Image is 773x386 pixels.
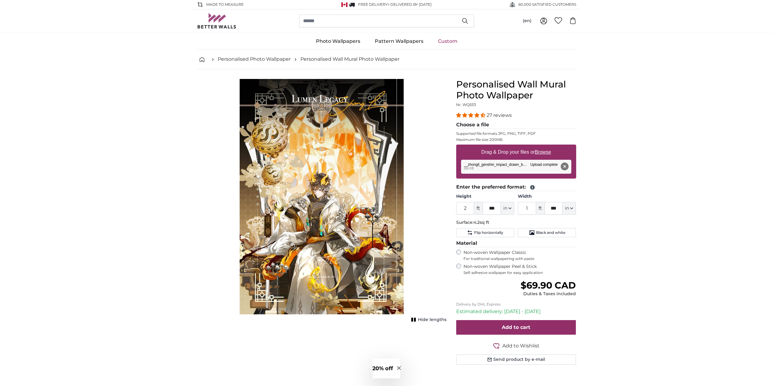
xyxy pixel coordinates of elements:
[463,264,576,275] label: Non-woven Wallpaper Peel & Stick
[536,202,545,215] span: ft
[341,2,347,7] img: Canada
[390,2,432,7] span: Delivered by [DATE]
[456,354,576,365] button: Send product by e-mail
[565,205,569,211] span: in
[309,33,368,49] a: Photo Wallpapers
[456,220,576,226] p: Surface:
[474,220,489,225] span: 4.2sq ft
[518,15,536,26] button: (en)
[474,202,483,215] span: ft
[535,149,551,155] u: Browse
[431,33,465,49] a: Custom
[197,50,576,69] nav: breadcrumbs
[456,240,576,247] legend: Material
[456,102,476,107] span: Nr. WQ553
[300,56,399,63] a: Personalised Wall Mural Photo Wallpaper
[418,317,446,323] span: Hide lengths
[456,131,576,136] p: Supported file formats JPG, PNG, TIFF, PDF
[503,205,507,211] span: in
[206,2,244,7] span: Made to Measure
[197,79,446,322] div: 1 of 1
[518,228,576,237] button: Black and white
[456,193,514,200] label: Height
[456,79,576,101] h1: Personalised Wall Mural Photo Wallpaper
[218,56,291,63] a: Personalised Photo Wallpaper
[536,230,565,235] span: Black and white
[197,13,237,29] img: Betterwalls
[487,112,512,118] span: 27 reviews
[456,342,576,350] button: Add to Wishlist
[463,270,576,275] span: Self-adhesive wallpaper for easy application
[456,320,576,335] button: Add to cart
[368,33,431,49] a: Pattern Wallpapers
[456,121,576,129] legend: Choose a file
[456,302,576,307] p: Delivery by DHL Express
[456,137,576,142] p: Maximum file size 200MB.
[474,230,503,235] span: Flip horizontally
[518,2,576,7] span: 60,000 SATISFIED CUSTOMERS
[456,112,487,118] span: 4.41 stars
[456,308,576,315] p: Estimated delivery: [DATE] - [DATE]
[463,256,576,261] span: For traditional wallpapering with paste
[463,250,576,261] label: Non-woven Wallpaper Classic
[521,291,576,297] div: Duties & Taxes included
[479,146,553,158] label: Drag & Drop your files or
[502,342,539,350] span: Add to Wishlist
[518,193,576,200] label: Width
[389,2,432,7] span: -
[501,202,514,215] button: in
[502,324,530,330] span: Add to cart
[358,2,389,7] span: FREE delivery!
[409,316,446,324] button: Hide lengths
[456,228,514,237] button: Flip horizontally
[456,183,576,191] legend: Enter the preferred format:
[563,202,576,215] button: in
[521,280,576,291] span: $69.90 CAD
